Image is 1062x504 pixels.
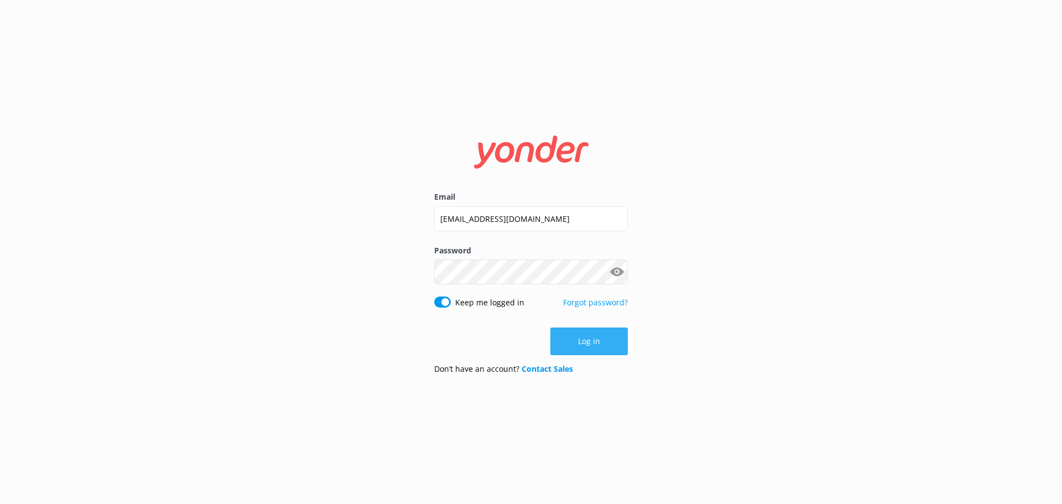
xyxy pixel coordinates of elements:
input: user@emailaddress.com [434,206,628,231]
button: Show password [606,261,628,283]
p: Don’t have an account? [434,363,573,375]
label: Keep me logged in [455,297,524,309]
button: Log in [550,328,628,355]
a: Contact Sales [522,363,573,374]
label: Email [434,191,628,203]
a: Forgot password? [563,297,628,308]
label: Password [434,245,628,257]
